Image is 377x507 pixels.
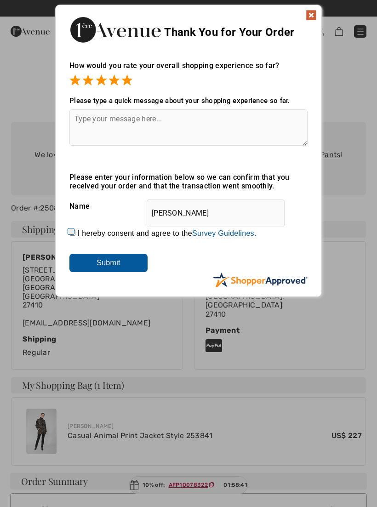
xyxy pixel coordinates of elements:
[164,26,294,39] span: Thank You for Your Order
[306,10,317,21] img: x
[69,195,308,218] div: Name
[69,173,308,190] div: Please enter your information below so we can confirm that you received your order and that the t...
[192,229,257,237] a: Survey Guidelines.
[69,97,308,105] div: Please type a quick message about your shopping experience so far.
[69,254,148,272] input: Submit
[69,52,308,87] div: How would you rate your overall shopping experience so far?
[69,14,161,45] img: Thank You for Your Order
[78,229,257,238] label: I hereby consent and agree to the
